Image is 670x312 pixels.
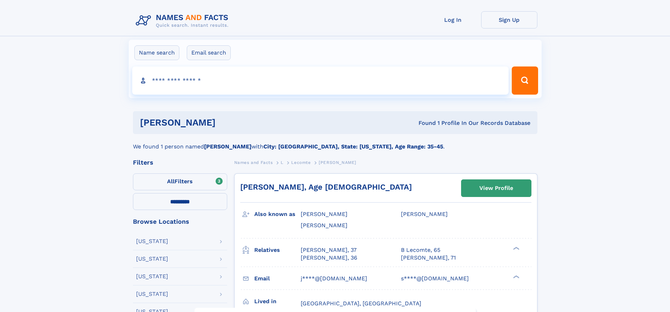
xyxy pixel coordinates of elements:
label: Filters [133,173,227,190]
div: [US_STATE] [136,238,168,244]
h3: Lived in [254,295,301,307]
span: [PERSON_NAME] [319,160,356,165]
b: City: [GEOGRAPHIC_DATA], State: [US_STATE], Age Range: 35-45 [263,143,443,150]
span: [PERSON_NAME] [301,211,347,217]
h3: Also known as [254,208,301,220]
h3: Relatives [254,244,301,256]
a: L [281,158,283,167]
span: [PERSON_NAME] [401,211,448,217]
span: [PERSON_NAME] [301,222,347,229]
div: Found 1 Profile In Our Records Database [317,119,530,127]
div: ❯ [511,246,520,250]
a: Names and Facts [234,158,273,167]
button: Search Button [512,66,538,95]
h1: [PERSON_NAME] [140,118,317,127]
a: [PERSON_NAME], Age [DEMOGRAPHIC_DATA] [240,183,412,191]
div: [US_STATE] [136,291,168,297]
a: [PERSON_NAME], 36 [301,254,357,262]
b: [PERSON_NAME] [204,143,251,150]
div: [US_STATE] [136,256,168,262]
a: Log In [425,11,481,28]
a: Sign Up [481,11,537,28]
span: L [281,160,283,165]
span: All [167,178,174,185]
a: B Lecomte, 65 [401,246,440,254]
a: [PERSON_NAME], 71 [401,254,456,262]
h3: Email [254,273,301,285]
a: View Profile [461,180,531,197]
label: Name search [134,45,179,60]
input: search input [132,66,509,95]
div: [US_STATE] [136,274,168,279]
div: ❯ [511,274,520,279]
div: We found 1 person named with . [133,134,537,151]
div: Browse Locations [133,218,227,225]
a: [PERSON_NAME], 37 [301,246,357,254]
div: View Profile [479,180,513,196]
span: [GEOGRAPHIC_DATA], [GEOGRAPHIC_DATA] [301,300,421,307]
a: Lecomte [291,158,311,167]
div: Filters [133,159,227,166]
span: Lecomte [291,160,311,165]
img: Logo Names and Facts [133,11,234,30]
label: Email search [187,45,231,60]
